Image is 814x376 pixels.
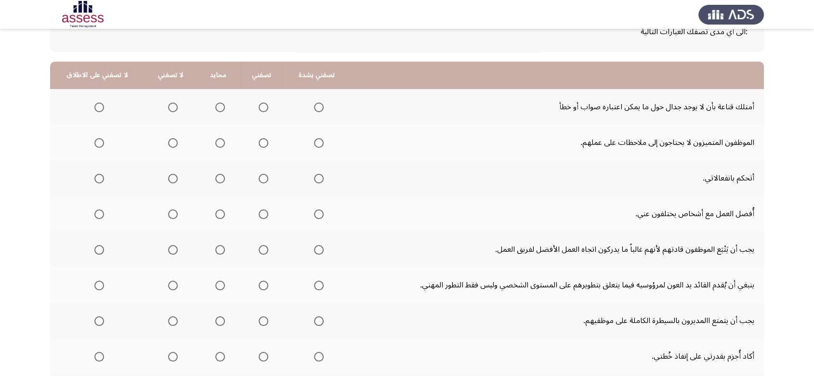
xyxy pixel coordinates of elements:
mat-radio-group: Select an option [211,170,225,186]
mat-radio-group: Select an option [211,134,225,151]
mat-radio-group: Select an option [91,170,104,186]
mat-radio-group: Select an option [255,170,268,186]
span: : [746,24,748,40]
mat-radio-group: Select an option [164,348,178,364]
mat-radio-group: Select an option [91,99,104,115]
td: أمتلك قناعة بأن لا يوجد جدال حول ما يمكن اعتباره صواب أو خطأ [349,89,764,125]
mat-radio-group: Select an option [164,277,178,293]
mat-radio-group: Select an option [211,99,225,115]
th: لا تصفني على الاطلاق [50,62,144,89]
mat-radio-group: Select an option [211,312,225,329]
mat-radio-group: Select an option [310,206,324,222]
td: يجب أن يتمتع االمديرون بالسيطرة الكاملة على موظفيهم. [349,303,764,338]
img: Assessment logo of Leadership Styles - THL [50,1,116,28]
mat-radio-group: Select an option [310,170,324,186]
th: لا تصفني [144,62,197,89]
mat-radio-group: Select an option [211,277,225,293]
img: Assess Talent Management logo [698,1,764,28]
mat-radio-group: Select an option [255,312,268,329]
mat-radio-group: Select an option [310,348,324,364]
mat-radio-group: Select an option [255,134,268,151]
td: الموظفون المتميزون لا يحتاجون إلى ملاحظات على عملهم. [349,125,764,160]
td: ينبغي أن يُقدم القائد يد العون لمرؤوسيه فيما يتعلق بتطويرهم على المستوى الشخصي وليس فقط التطور ال... [349,267,764,303]
mat-radio-group: Select an option [310,99,324,115]
mat-radio-group: Select an option [91,312,104,329]
mat-radio-group: Select an option [164,170,178,186]
mat-radio-group: Select an option [255,206,268,222]
mat-radio-group: Select an option [211,241,225,258]
mat-radio-group: Select an option [164,312,178,329]
td: يجب أن يَتْبَع الموظفون قادتهم لأنهم غالباً ما يدركون اتجاه العمل الأفضل لفريق العمل. [349,232,764,267]
mat-radio-group: Select an option [164,241,178,258]
td: أكاد أُجزم بقدرتي على إنفاذ خُطتي. [349,338,764,374]
mat-radio-group: Select an option [211,348,225,364]
mat-radio-group: Select an option [164,206,178,222]
mat-radio-group: Select an option [310,241,324,258]
mat-radio-group: Select an option [255,277,268,293]
mat-radio-group: Select an option [310,134,324,151]
td: أتحكم بانفعالاتي. [349,160,764,196]
mat-radio-group: Select an option [164,134,178,151]
mat-radio-group: Select an option [91,348,104,364]
mat-radio-group: Select an option [91,241,104,258]
mat-radio-group: Select an option [310,312,324,329]
mat-radio-group: Select an option [91,206,104,222]
td: أُفضل العمل مع أشخاص يختلفون عني. [349,196,764,232]
span: الى أي مدى تصفك العبارات التالية [641,24,746,40]
th: تصفني [239,62,284,89]
mat-radio-group: Select an option [255,99,268,115]
mat-radio-group: Select an option [255,348,268,364]
th: تصفني بشدة [284,62,349,89]
mat-radio-group: Select an option [164,99,178,115]
mat-radio-group: Select an option [310,277,324,293]
mat-radio-group: Select an option [255,241,268,258]
mat-radio-group: Select an option [91,134,104,151]
mat-radio-group: Select an option [91,277,104,293]
th: محايد [197,62,239,89]
mat-radio-group: Select an option [211,206,225,222]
